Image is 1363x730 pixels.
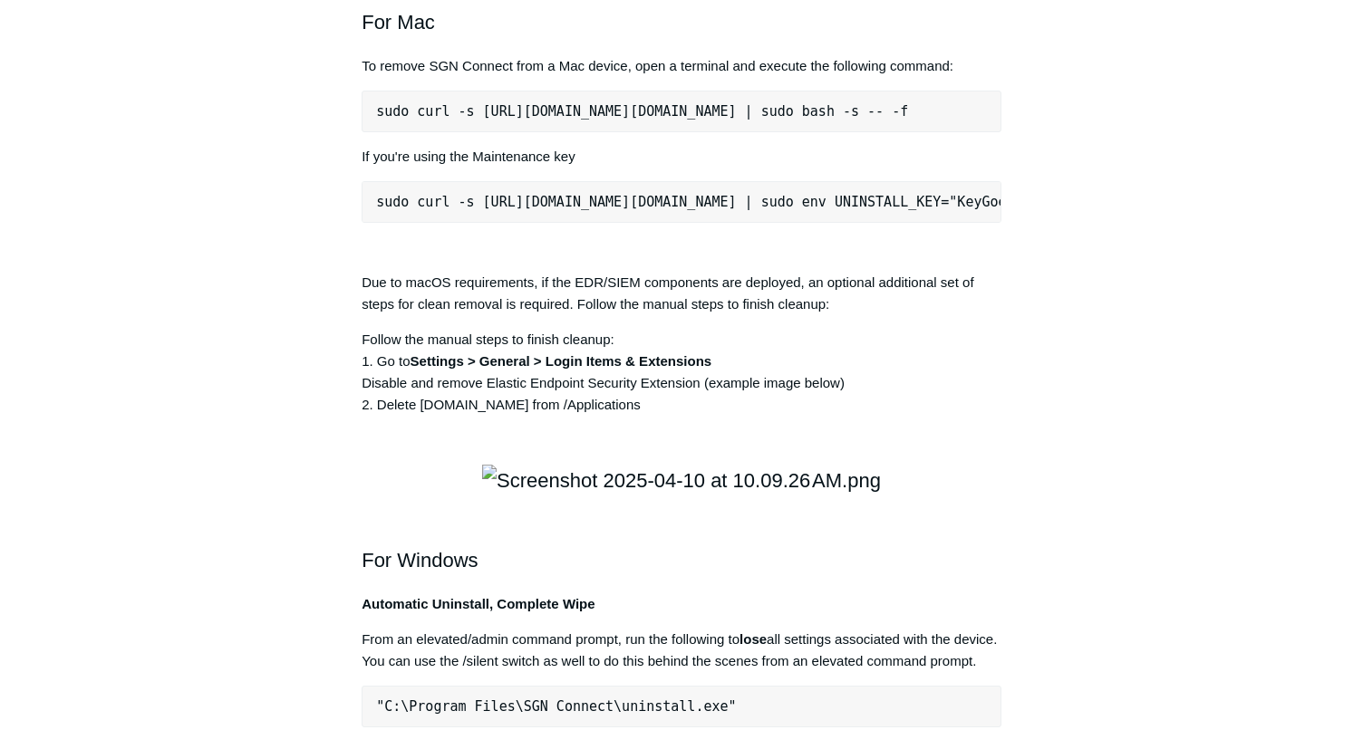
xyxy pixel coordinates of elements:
pre: sudo curl -s [URL][DOMAIN_NAME][DOMAIN_NAME] | sudo env UNINSTALL_KEY="KeyGoesHere" bash -s -- -f [362,181,1001,223]
strong: lose [739,631,767,647]
p: If you're using the Maintenance key [362,146,1001,168]
pre: sudo curl -s [URL][DOMAIN_NAME][DOMAIN_NAME] | sudo bash -s -- -f [362,91,1001,132]
span: From an elevated/admin command prompt, run the following to all settings associated with the devi... [362,631,997,668]
span: "C:\Program Files\SGN Connect\uninstall.exe" [376,698,736,715]
strong: Automatic Uninstall, Complete Wipe [362,596,594,611]
p: Follow the manual steps to finish cleanup: 1. Go to Disable and remove Elastic Endpoint Security ... [362,329,1001,416]
p: Due to macOS requirements, if the EDR/SIEM components are deployed, an optional additional set of... [362,272,1001,315]
h2: For Windows [362,513,1001,576]
strong: Settings > General > Login Items & Extensions [411,353,712,369]
img: Screenshot 2025-04-10 at 10.09.26 AM.png [482,465,881,496]
p: To remove SGN Connect from a Mac device, open a terminal and execute the following command: [362,55,1001,77]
